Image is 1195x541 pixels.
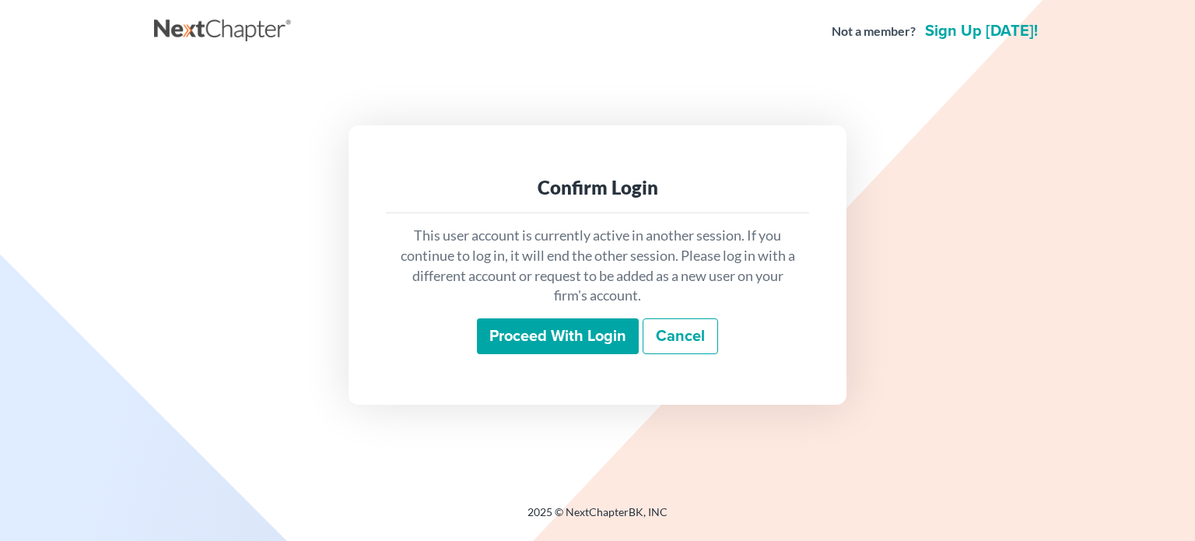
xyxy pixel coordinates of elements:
a: Sign up [DATE]! [922,23,1041,39]
div: Confirm Login [398,175,797,200]
a: Cancel [643,318,718,354]
p: This user account is currently active in another session. If you continue to log in, it will end ... [398,226,797,306]
strong: Not a member? [832,23,916,40]
div: 2025 © NextChapterBK, INC [154,504,1041,532]
input: Proceed with login [477,318,639,354]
